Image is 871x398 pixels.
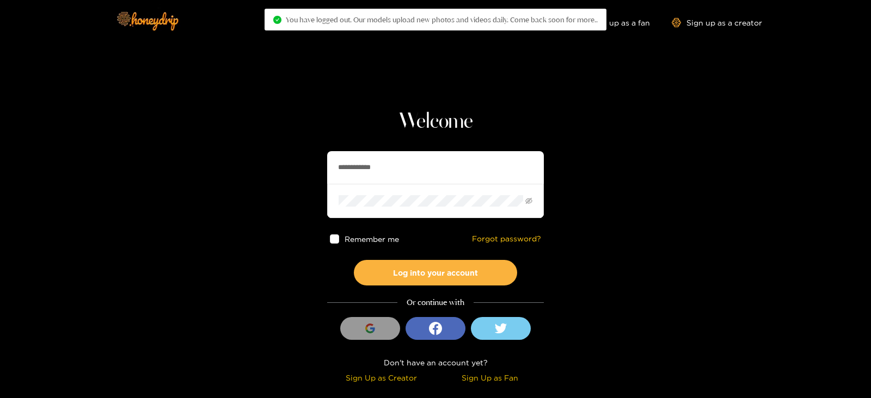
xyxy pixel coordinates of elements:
div: Or continue with [327,296,544,309]
a: Sign up as a creator [672,18,762,27]
a: Sign up as a fan [575,18,650,27]
span: check-circle [273,16,281,24]
a: Forgot password? [472,234,541,244]
span: You have logged out. Our models upload new photos and videos daily. Come back soon for more.. [286,15,598,24]
div: Sign Up as Fan [438,371,541,384]
div: Don't have an account yet? [327,356,544,369]
span: Remember me [345,235,399,243]
div: Sign Up as Creator [330,371,433,384]
h1: Welcome [327,109,544,135]
button: Log into your account [354,260,517,285]
span: eye-invisible [525,197,532,204]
